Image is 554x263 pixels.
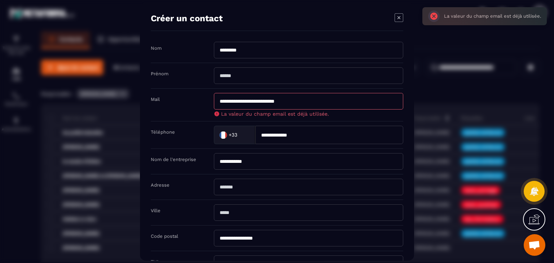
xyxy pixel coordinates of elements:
img: Country Flag [216,128,230,142]
label: Nom de l'entreprise [151,157,196,162]
span: +33 [229,131,237,138]
div: Ouvrir le chat [524,234,545,256]
label: Téléphone [151,129,175,135]
div: Search for option [214,126,255,144]
span: La valeur du champ email est déjà utilisée. [221,111,329,117]
label: Mail [151,97,160,102]
label: Nom [151,45,162,51]
label: Prénom [151,71,168,76]
label: Code postal [151,233,178,239]
label: Ville [151,208,161,213]
input: Search for option [239,129,248,140]
label: Adresse [151,182,170,188]
h4: Créer un contact [151,13,223,23]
